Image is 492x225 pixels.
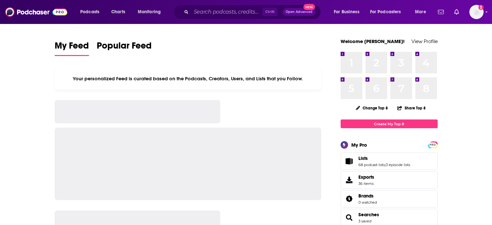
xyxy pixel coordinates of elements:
a: 68 podcast lists [358,163,385,167]
button: Share Top 8 [397,102,426,114]
span: For Podcasters [370,7,401,17]
button: open menu [76,7,108,17]
a: Brands [358,193,377,199]
a: 0 episode lists [386,163,410,167]
a: Show notifications dropdown [435,6,446,17]
span: Brands [358,193,374,199]
span: Exports [358,174,374,180]
span: More [415,7,426,17]
span: New [303,4,315,10]
a: 3 saved [358,219,371,223]
a: Popular Feed [97,40,152,56]
span: Lists [358,155,368,161]
a: View Profile [411,38,438,44]
span: Brands [341,190,438,208]
span: Podcasts [80,7,99,17]
span: Exports [343,175,356,185]
a: Create My Top 8 [341,119,438,128]
a: Show notifications dropdown [452,6,462,17]
a: Searches [358,212,379,218]
button: open menu [133,7,169,17]
button: Change Top 8 [352,104,392,112]
span: Ctrl K [262,8,278,16]
a: Lists [358,155,410,161]
span: Monitoring [138,7,161,17]
img: Podchaser - Follow, Share and Rate Podcasts [5,6,67,18]
div: Search podcasts, credits, & more... [180,5,327,19]
svg: Add a profile image [478,5,484,10]
a: Charts [107,7,129,17]
div: My Pro [351,142,367,148]
span: 36 items [358,181,374,186]
a: Exports [341,171,438,189]
span: Logged in as NickG [469,5,484,19]
button: Show profile menu [469,5,484,19]
span: Lists [341,152,438,170]
button: open menu [329,7,367,17]
span: My Feed [55,40,89,55]
a: PRO [429,142,437,147]
span: For Business [334,7,359,17]
span: Popular Feed [97,40,152,55]
span: Charts [111,7,125,17]
img: User Profile [469,5,484,19]
input: Search podcasts, credits, & more... [191,7,262,17]
a: Searches [343,213,356,222]
a: Welcome [PERSON_NAME]! [341,38,405,44]
span: Open Advanced [286,10,312,14]
a: Brands [343,194,356,203]
button: open menu [410,7,434,17]
div: Your personalized Feed is curated based on the Podcasts, Creators, Users, and Lists that you Follow. [55,68,322,90]
a: 0 watched [358,200,377,205]
button: Open AdvancedNew [283,8,315,16]
button: open menu [366,7,410,17]
a: My Feed [55,40,89,56]
a: Lists [343,157,356,166]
